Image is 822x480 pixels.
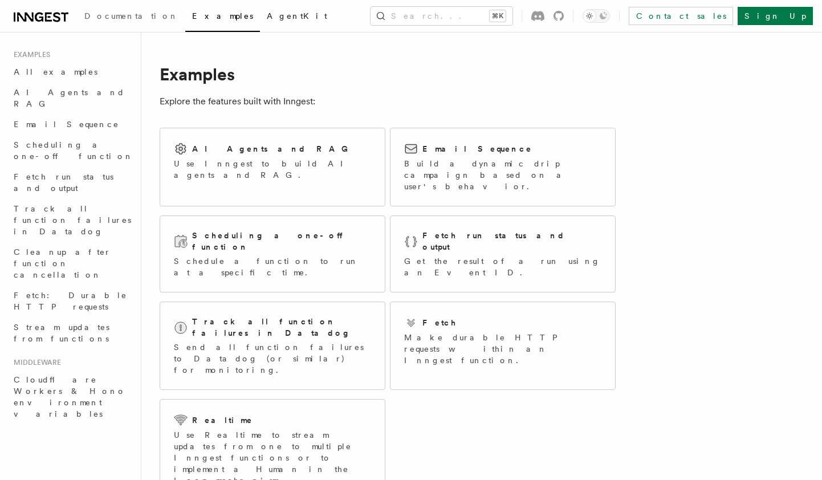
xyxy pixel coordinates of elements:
a: Cleanup after function cancellation [9,242,134,285]
a: Email SequenceBuild a dynamic drip campaign based on a user's behavior. [390,128,616,206]
a: Fetch run status and output [9,166,134,198]
a: Fetch run status and outputGet the result of a run using an Event ID. [390,215,616,292]
span: Cloudflare Workers & Hono environment variables [14,375,126,418]
a: Fetch: Durable HTTP requests [9,285,134,317]
a: FetchMake durable HTTP requests within an Inngest function. [390,302,616,390]
span: Middleware [9,358,61,367]
span: Examples [9,50,50,59]
h2: Fetch [422,317,457,328]
button: Search...⌘K [371,7,512,25]
span: Fetch: Durable HTTP requests [14,291,127,311]
a: Sign Up [738,7,813,25]
p: Send all function failures to Datadog (or similar) for monitoring. [174,341,371,376]
a: Documentation [78,3,185,31]
span: Documentation [84,11,178,21]
span: Examples [192,11,253,21]
p: Make durable HTTP requests within an Inngest function. [404,332,601,366]
a: AI Agents and RAGUse Inngest to build AI agents and RAG. [160,128,385,206]
h2: Scheduling a one-off function [192,230,371,253]
h2: Email Sequence [422,143,532,154]
a: Scheduling a one-off functionSchedule a function to run at a specific time. [160,215,385,292]
h2: Realtime [192,414,253,426]
p: Get the result of a run using an Event ID. [404,255,601,278]
h2: Track all function failures in Datadog [192,316,371,339]
span: Fetch run status and output [14,172,113,193]
a: Contact sales [629,7,733,25]
a: Examples [185,3,260,32]
p: Schedule a function to run at a specific time. [174,255,371,278]
span: AI Agents and RAG [14,88,125,108]
a: Scheduling a one-off function [9,135,134,166]
a: All examples [9,62,134,82]
kbd: ⌘K [490,10,506,22]
h2: Fetch run status and output [422,230,601,253]
a: AgentKit [260,3,334,31]
p: Explore the features built with Inngest: [160,93,616,109]
span: All examples [14,67,97,76]
h1: Examples [160,64,616,84]
a: Track all function failures in DatadogSend all function failures to Datadog (or similar) for moni... [160,302,385,390]
span: Stream updates from functions [14,323,109,343]
p: Use Inngest to build AI agents and RAG. [174,158,371,181]
button: Toggle dark mode [583,9,610,23]
a: Stream updates from functions [9,317,134,349]
a: Cloudflare Workers & Hono environment variables [9,369,134,424]
span: Track all function failures in Datadog [14,204,131,236]
a: AI Agents and RAG [9,82,134,114]
a: Track all function failures in Datadog [9,198,134,242]
span: Email Sequence [14,120,119,129]
span: Cleanup after function cancellation [14,247,111,279]
h2: AI Agents and RAG [192,143,354,154]
p: Build a dynamic drip campaign based on a user's behavior. [404,158,601,192]
span: Scheduling a one-off function [14,140,133,161]
a: Email Sequence [9,114,134,135]
span: AgentKit [267,11,327,21]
